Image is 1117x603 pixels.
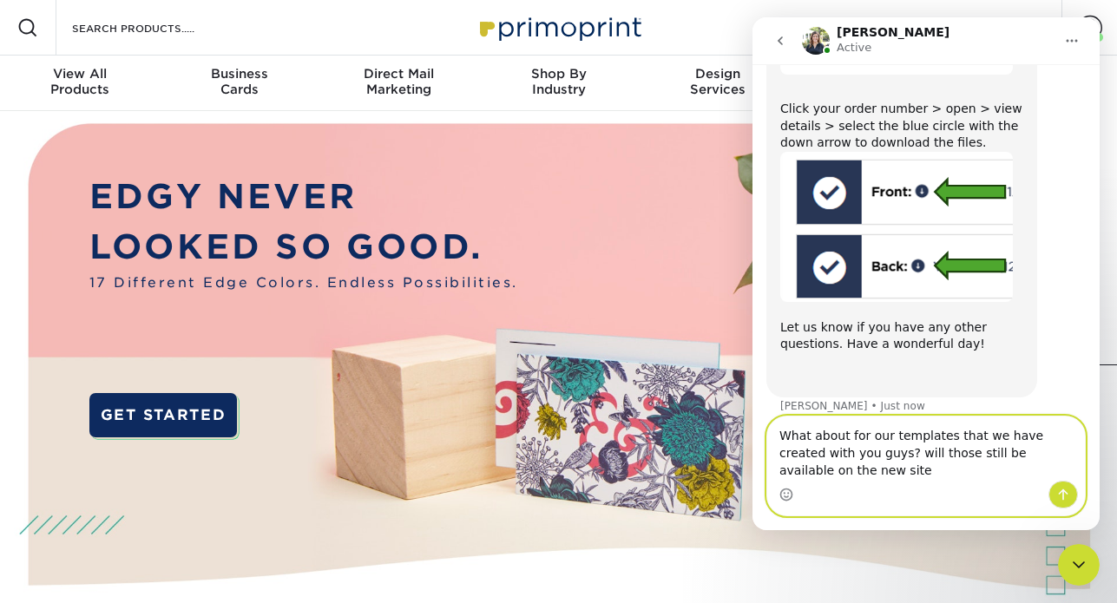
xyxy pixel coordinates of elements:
[28,66,271,134] div: Click your order number > open > view details > select the blue circle with the down arrow to dow...
[27,470,41,484] button: Emoji picker
[89,272,518,292] span: 17 Different Edge Colors. Endless Possibilities.
[638,66,798,97] div: Services
[319,56,479,111] a: Direct MailMarketing
[70,17,240,38] input: SEARCH PRODUCTS.....
[28,383,173,394] div: [PERSON_NAME] • Just now
[160,66,319,97] div: Cards
[752,17,1100,530] iframe: Intercom live chat
[89,172,518,222] p: EDGY NEVER
[160,66,319,82] span: Business
[472,9,646,46] img: Primoprint
[479,56,639,111] a: Shop ByIndustry
[638,66,798,82] span: Design
[1058,544,1100,586] iframe: Intercom live chat
[638,56,798,111] a: DesignServices
[89,393,237,437] a: GET STARTED
[15,399,332,463] textarea: Message…
[4,550,148,597] iframe: Google Customer Reviews
[89,222,518,272] p: LOOKED SO GOOD.
[28,302,271,370] div: Let us know if you have any other questions. Have a wonderful day! ​ ​
[319,66,479,82] span: Direct Mail
[160,56,319,111] a: BusinessCards
[479,66,639,82] span: Shop By
[319,66,479,97] div: Marketing
[296,463,325,491] button: Send a message…
[479,66,639,97] div: Industry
